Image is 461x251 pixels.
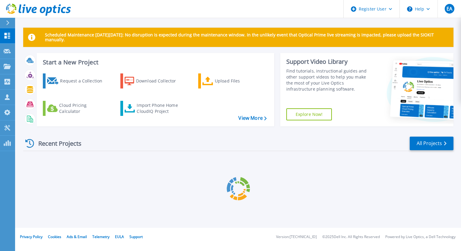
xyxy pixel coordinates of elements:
div: Download Collector [136,75,184,87]
a: All Projects [410,137,453,150]
a: View More [238,115,266,121]
div: Cloud Pricing Calculator [59,102,107,114]
li: © 2025 Dell Inc. All Rights Reserved [322,235,380,239]
a: Upload Files [198,73,265,88]
a: Download Collector [120,73,188,88]
a: Request a Collection [43,73,110,88]
a: Telemetry [92,234,110,239]
p: Scheduled Maintenance [DATE][DATE]: No disruption is expected during the maintenance window. In t... [45,33,449,42]
div: Request a Collection [60,75,108,87]
a: Cloud Pricing Calculator [43,101,110,116]
div: Find tutorials, instructional guides and other support videos to help you make the most of your L... [286,68,373,92]
a: Support [129,234,143,239]
a: Privacy Policy [20,234,43,239]
li: Version: [TECHNICAL_ID] [276,235,317,239]
a: Cookies [48,234,61,239]
a: EULA [115,234,124,239]
div: Recent Projects [23,136,90,151]
div: Upload Files [215,75,263,87]
li: Powered by Live Optics, a Dell Technology [385,235,456,239]
a: Ads & Email [67,234,87,239]
div: Support Video Library [286,58,373,66]
div: Import Phone Home CloudIQ Project [137,102,184,114]
h3: Start a New Project [43,59,266,66]
span: EA [447,6,452,11]
a: Explore Now! [286,108,332,120]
